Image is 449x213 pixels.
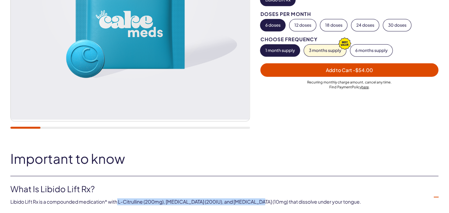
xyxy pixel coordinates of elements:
button: 1 month supply [260,45,300,56]
button: 24 doses [351,19,379,31]
div: Choose Frequency [260,37,439,42]
span: Add to Cart [326,67,373,73]
div: Doses per Month [260,11,439,17]
a: here [361,85,369,89]
h2: Important to know [10,151,439,166]
button: 12 doses [290,19,316,31]
button: Add to Cart -$54.00 [260,63,439,77]
p: Libido Lift Rx is a compounded medication* with L-Citrulline (200mg), [MEDICAL_DATA] (200IU), and... [10,198,428,205]
a: What is Libido Lift Rx? [10,183,428,195]
div: Recurring monthly charge amount , cancel any time. Policy . [260,80,439,89]
button: 30 doses [383,19,411,31]
span: - $54.00 [353,67,373,73]
button: 18 doses [320,19,347,31]
button: 6 doses [260,19,285,31]
button: 6 months supply [350,45,393,56]
button: 3 months supply [304,45,346,56]
span: Find Payment [329,85,352,89]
